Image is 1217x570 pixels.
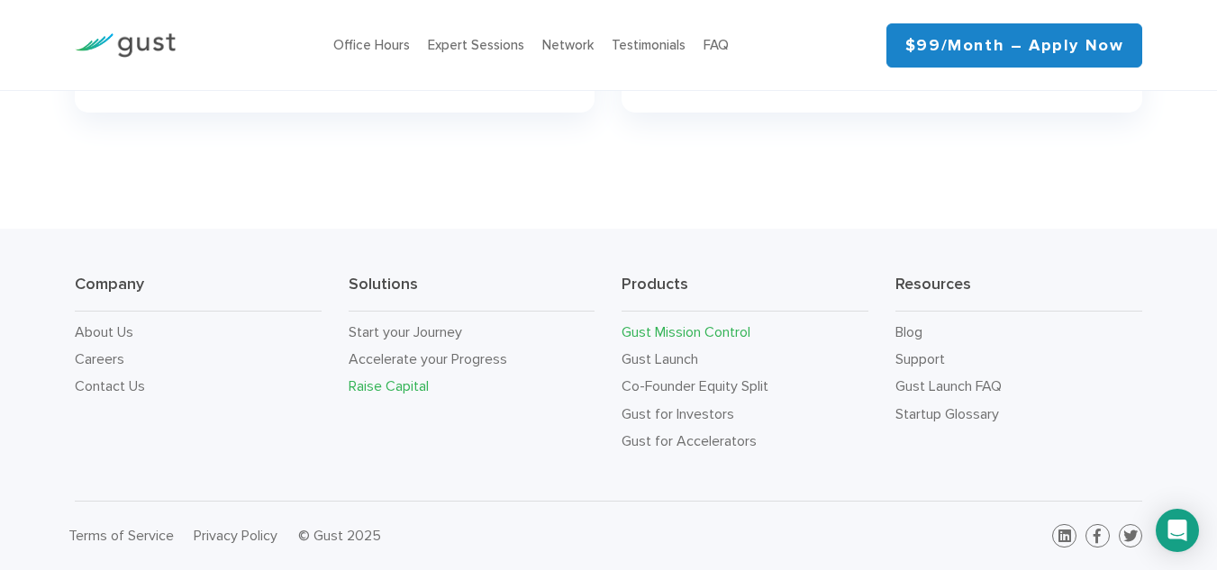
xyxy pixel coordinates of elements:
[428,37,524,53] a: Expert Sessions
[895,350,945,367] a: Support
[895,274,1142,312] h3: Resources
[75,377,145,394] a: Contact Us
[194,527,277,544] a: Privacy Policy
[895,323,922,340] a: Blog
[704,37,729,53] a: FAQ
[622,274,868,312] h3: Products
[542,37,594,53] a: Network
[1156,509,1199,552] div: Open Intercom Messenger
[349,350,507,367] a: Accelerate your Progress
[349,323,462,340] a: Start your Journey
[895,405,999,422] a: Startup Glossary
[333,37,410,53] a: Office Hours
[622,432,757,449] a: Gust for Accelerators
[622,323,750,340] a: Gust Mission Control
[622,377,768,394] a: Co-Founder Equity Split
[612,37,686,53] a: Testimonials
[298,523,595,548] div: © Gust 2025
[895,377,1002,394] a: Gust Launch FAQ
[622,405,734,422] a: Gust for Investors
[75,274,322,312] h3: Company
[75,350,124,367] a: Careers
[75,323,133,340] a: About Us
[349,377,429,394] a: Raise Capital
[622,350,698,367] a: Gust Launch
[886,23,1143,68] a: $99/month – Apply Now
[349,274,595,312] h3: Solutions
[68,527,174,544] a: Terms of Service
[75,33,176,58] img: Gust Logo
